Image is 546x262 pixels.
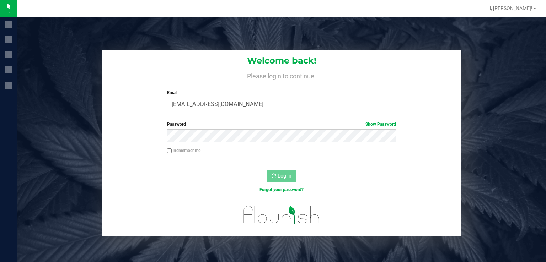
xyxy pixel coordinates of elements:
[102,56,461,65] h1: Welcome back!
[486,5,532,11] span: Hi, [PERSON_NAME]!
[365,122,396,127] a: Show Password
[167,122,186,127] span: Password
[102,71,461,80] h4: Please login to continue.
[167,148,172,153] input: Remember me
[167,89,396,96] label: Email
[278,173,291,179] span: Log In
[267,170,296,182] button: Log In
[259,187,304,192] a: Forgot your password?
[167,147,200,154] label: Remember me
[237,200,327,229] img: flourish_logo.svg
